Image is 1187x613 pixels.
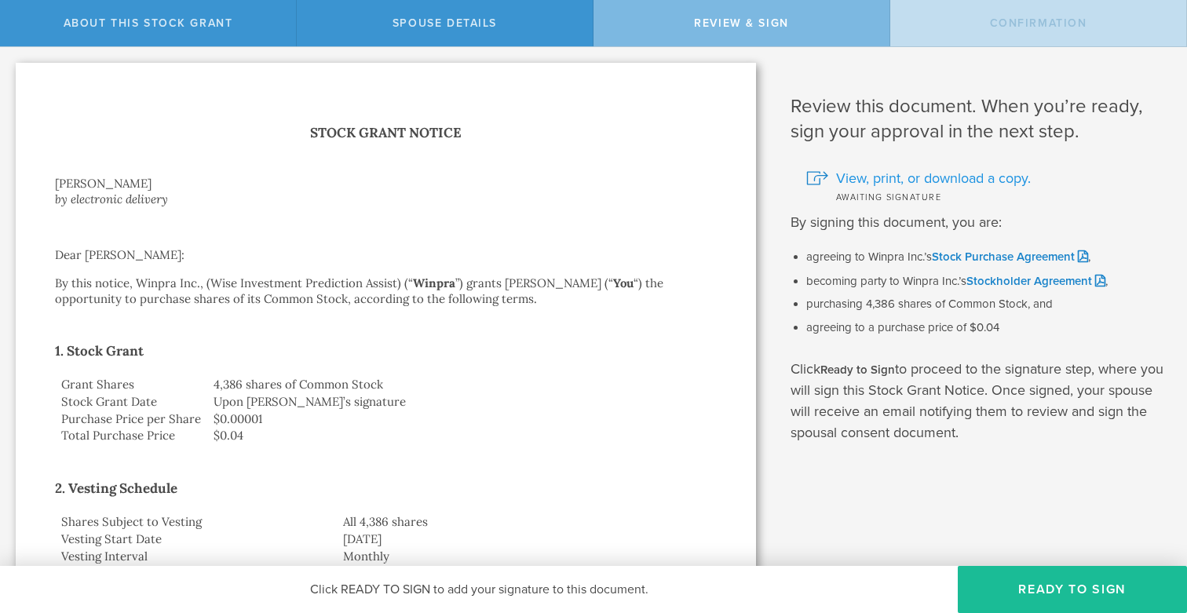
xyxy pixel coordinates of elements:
[791,94,1163,144] h1: Review this document. When you’re ready, sign your approval in the next step.
[613,275,634,290] strong: You
[820,363,895,377] b: Ready to Sign
[836,168,1031,188] span: View, print, or download a copy.
[55,393,207,410] td: Stock Grant Date
[55,427,207,444] td: Total Purchase Price
[337,513,717,531] td: All 4,386 shares
[337,564,717,582] td: 48 Months
[806,188,1163,204] div: Awaiting signature
[806,320,1163,336] li: agreeing to a purchase price of $0.04
[791,212,1163,233] p: By signing this document, you are:
[806,273,1163,290] li: becoming party to Winpra Inc.’s ,
[55,548,337,565] td: Vesting Interval
[1108,491,1187,566] iframe: Chat Widget
[310,582,648,597] span: Click READY TO SIGN to add your signature to this document.
[55,564,337,582] td: Vesting Period
[337,548,717,565] td: Monthly
[64,16,233,30] span: About this stock grant
[55,247,717,263] p: Dear [PERSON_NAME]:
[55,338,717,363] h2: 1. Stock Grant
[694,16,789,30] span: Review & Sign
[55,122,717,144] h1: Stock Grant Notice
[958,566,1187,613] button: Ready to Sign
[55,275,717,307] p: By this notice, Winpra Inc., (Wise Investment Prediction Assist) (“ ”) grants [PERSON_NAME] (“ “)...
[413,275,455,290] strong: Winpra
[55,410,207,428] td: Purchase Price per Share
[337,531,717,548] td: [DATE]
[990,16,1087,30] span: Confirmation
[55,192,168,206] i: by electronic delivery
[207,410,717,428] td: $0.00001
[207,427,717,444] td: $0.04
[55,376,207,393] td: Grant Shares
[55,531,337,548] td: Vesting Start Date
[806,249,1163,265] li: agreeing to Winpra Inc.’s ,
[207,393,717,410] td: Upon [PERSON_NAME]’s signature
[207,376,717,393] td: 4,386 shares of Common Stock
[966,274,1105,288] a: Stockholder Agreement
[55,176,717,192] div: [PERSON_NAME]
[932,250,1088,264] a: Stock Purchase Agreement
[393,16,497,30] span: Spouse Details
[806,297,1163,312] li: purchasing 4,386 shares of Common Stock, and
[55,476,717,501] h2: 2. Vesting Schedule
[791,359,1163,443] p: Click to proceed to the signature step, where you will sign this Stock Grant Notice. Once signed,...
[55,513,337,531] td: Shares Subject to Vesting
